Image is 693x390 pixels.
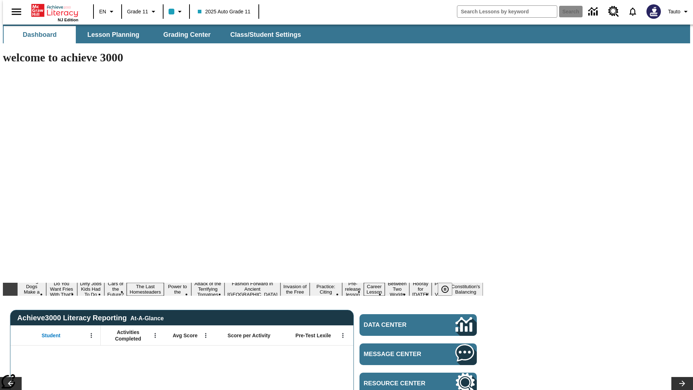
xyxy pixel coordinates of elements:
[163,31,210,39] span: Grading Center
[448,277,483,301] button: Slide 16 The Constitution's Balancing Act
[604,2,623,21] a: Resource Center, Will open in new tab
[3,51,483,64] h1: welcome to achieve 3000
[671,377,693,390] button: Lesson carousel, Next
[642,2,665,21] button: Select a new avatar
[130,314,164,322] div: At-A-Glance
[46,280,77,298] button: Slide 2 Do You Want Fries With That?
[584,2,604,22] a: Data Center
[166,5,187,18] button: Class color is light blue. Change class color
[77,280,105,298] button: Slide 3 Dirty Jobs Kids Had To Do
[198,8,250,16] span: 2025 Auto Grade 11
[280,277,310,301] button: Slide 9 The Invasion of the Free CD
[191,280,225,298] button: Slide 7 Attack of the Terrifying Tomatoes
[4,26,76,43] button: Dashboard
[150,330,161,341] button: Open Menu
[364,380,434,387] span: Resource Center
[87,31,139,39] span: Lesson Planning
[31,3,78,18] a: Home
[58,18,78,22] span: NJ Edition
[104,329,152,342] span: Activities Completed
[3,25,690,43] div: SubNavbar
[310,277,342,301] button: Slide 10 Mixed Practice: Citing Evidence
[99,8,106,16] span: EN
[438,283,452,296] button: Pause
[3,26,308,43] div: SubNavbar
[668,8,680,16] span: Tauto
[342,280,364,298] button: Slide 11 Pre-release lesson
[228,332,271,339] span: Score per Activity
[96,5,119,18] button: Language: EN, Select a language
[17,314,164,322] span: Achieve3000 Literacy Reporting
[438,283,459,296] div: Pause
[364,283,385,296] button: Slide 12 Career Lesson
[6,1,27,22] button: Open side menu
[623,2,642,21] a: Notifications
[230,31,301,39] span: Class/Student Settings
[124,5,161,18] button: Grade: Grade 11, Select a grade
[385,280,409,298] button: Slide 13 Between Two Worlds
[364,351,434,358] span: Message Center
[364,321,431,329] span: Data Center
[173,332,197,339] span: Avg Score
[337,330,348,341] button: Open Menu
[225,26,307,43] button: Class/Student Settings
[457,6,557,17] input: search field
[17,277,46,301] button: Slide 1 Diving Dogs Make a Splash
[164,277,191,301] button: Slide 6 Solar Power to the People
[86,330,97,341] button: Open Menu
[42,332,60,339] span: Student
[127,283,164,296] button: Slide 5 The Last Homesteaders
[127,8,148,16] span: Grade 11
[646,4,661,19] img: Avatar
[200,330,211,341] button: Open Menu
[31,3,78,22] div: Home
[359,314,477,336] a: Data Center
[409,280,432,298] button: Slide 14 Hooray for Constitution Day!
[151,26,223,43] button: Grading Center
[23,31,57,39] span: Dashboard
[225,280,280,298] button: Slide 8 Fashion Forward in Ancient Rome
[359,343,477,365] a: Message Center
[296,332,331,339] span: Pre-Test Lexile
[104,280,127,298] button: Slide 4 Cars of the Future?
[77,26,149,43] button: Lesson Planning
[665,5,693,18] button: Profile/Settings
[432,280,448,298] button: Slide 15 Point of View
